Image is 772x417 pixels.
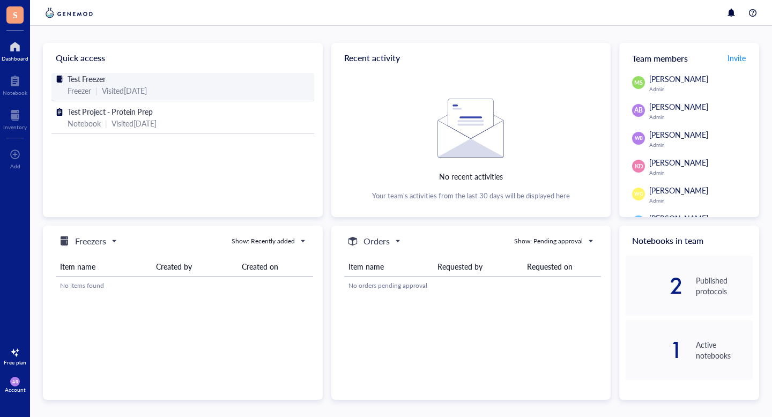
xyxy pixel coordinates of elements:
span: [PERSON_NAME] [649,101,708,112]
span: [PERSON_NAME] [649,213,708,224]
button: Invite [727,49,746,66]
a: Inventory [3,107,27,130]
div: Team members [619,43,759,73]
span: Test Freezer [68,73,106,84]
div: No recent activities [439,170,503,182]
div: Active notebooks [696,339,753,361]
div: Visited [DATE] [102,85,147,96]
a: Dashboard [2,38,28,62]
div: No items found [60,281,309,291]
div: Admin [649,114,753,120]
span: AB [634,106,643,115]
div: Quick access [43,43,323,73]
span: Invite [728,53,746,63]
span: [PERSON_NAME] [649,73,708,84]
div: Notebook [3,90,27,96]
div: Published protocols [696,275,753,296]
div: | [95,85,98,96]
div: Notebook [68,117,101,129]
a: Notebook [3,72,27,96]
div: 2 [626,277,682,294]
h5: Freezers [75,235,106,248]
span: [PERSON_NAME] [649,185,708,196]
span: KD [634,162,643,171]
div: Free plan [4,359,26,366]
th: Created by [152,257,237,277]
div: Admin [649,86,753,92]
div: No orders pending approval [348,281,597,291]
div: Admin [649,169,753,176]
div: 1 [626,341,682,359]
span: AB [12,379,18,384]
div: Visited [DATE] [112,117,157,129]
span: [PERSON_NAME] [649,129,708,140]
span: WG [634,190,643,198]
div: Add [10,163,20,169]
th: Item name [56,257,152,277]
img: genemod-logo [43,6,95,19]
h5: Orders [363,235,390,248]
span: WB [634,135,643,142]
div: Your team's activities from the last 30 days will be displayed here [372,191,570,200]
div: Account [5,386,26,393]
span: S [13,8,18,21]
div: Show: Pending approval [514,236,583,246]
span: Test Project - Protein Prep [68,106,153,117]
th: Requested by [433,257,523,277]
th: Created on [237,257,313,277]
th: Item name [344,257,434,277]
div: Show: Recently added [232,236,295,246]
span: [PERSON_NAME] [649,157,708,168]
th: Requested on [523,257,601,277]
div: Freezer [68,85,91,96]
div: Notebooks in team [619,226,759,256]
div: Inventory [3,124,27,130]
div: Admin [649,142,753,148]
div: Admin [649,197,753,204]
div: | [105,117,107,129]
div: Dashboard [2,55,28,62]
div: Recent activity [331,43,611,73]
img: Empty state [437,99,504,158]
span: MS [634,78,643,87]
